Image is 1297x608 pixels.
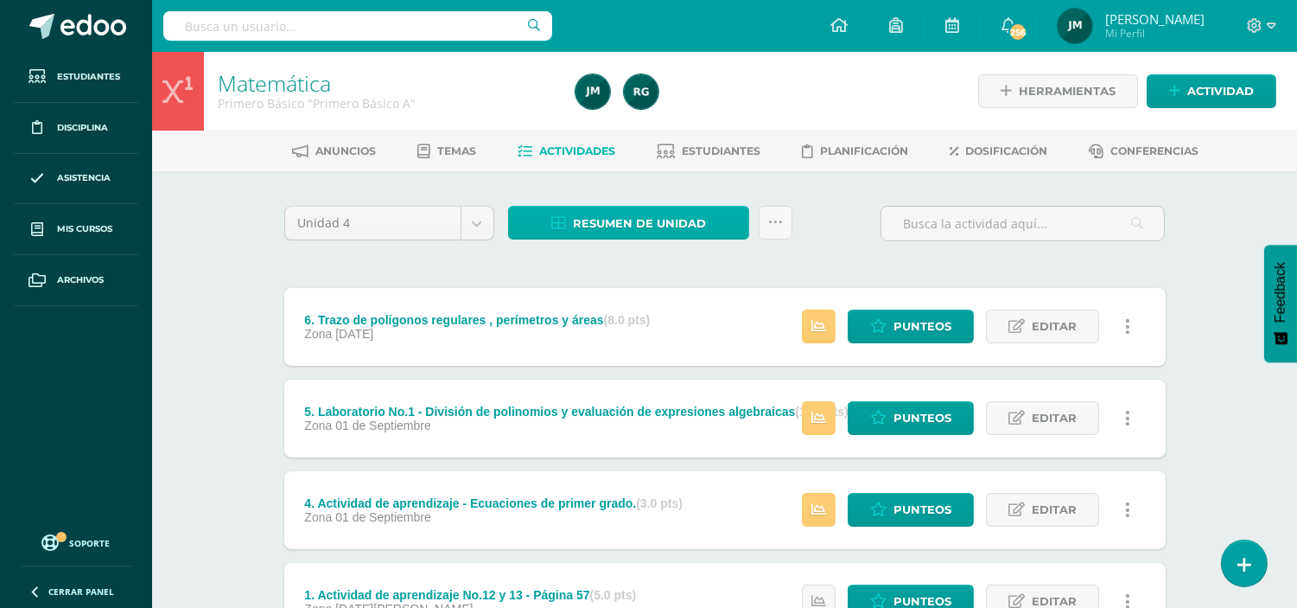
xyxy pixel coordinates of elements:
span: Mi Perfil [1105,26,1205,41]
span: Mis cursos [57,222,112,236]
span: Editar [1032,402,1077,434]
span: Zona [304,510,332,524]
img: e044b199acd34bf570a575bac584e1d1.png [624,74,658,109]
a: Soporte [21,530,131,554]
span: Actividad [1187,75,1254,107]
span: 256 [1008,22,1027,42]
span: 01 de Septiembre [335,510,431,524]
span: Disciplina [57,121,108,135]
span: Unidad 4 [298,207,448,240]
span: Estudiantes [682,144,760,157]
a: Mis cursos [14,204,138,255]
input: Busca un usuario... [163,11,552,41]
a: Punteos [848,310,974,343]
a: Punteos [848,401,974,435]
h1: Matemática [218,71,555,95]
a: Estudiantes [14,52,138,103]
a: Anuncios [292,138,376,165]
a: Conferencias [1089,138,1198,165]
span: Punteos [893,494,951,526]
strong: (8.0 pts) [604,313,651,327]
div: 5. Laboratorio No.1 - División de polinomios y evaluación de expresiones algebraicas [304,405,848,419]
span: Dosificación [965,144,1047,157]
span: Asistencia [57,171,111,185]
div: 6. Trazo de polígonos regulares , perímetros y áreas [304,313,650,327]
span: Planificación [820,144,908,157]
span: [PERSON_NAME] [1105,10,1205,28]
span: Resumen de unidad [573,208,706,240]
a: Estudiantes [657,138,760,165]
span: Cerrar panel [48,586,114,598]
span: Editar [1032,494,1077,526]
div: 1. Actividad de aprendizaje No.12 y 13 - Página 57 [304,588,636,602]
a: Planificación [802,138,908,165]
span: Feedback [1273,262,1288,323]
a: Resumen de unidad [508,206,749,240]
a: Disciplina [14,103,138,154]
span: Zona [304,419,332,432]
span: Temas [437,144,476,157]
strong: (5.0 pts) [590,588,637,602]
span: [DATE] [335,327,373,341]
span: Soporte [70,537,111,549]
span: Conferencias [1110,144,1198,157]
span: 01 de Septiembre [335,419,431,432]
span: Editar [1032,310,1077,342]
img: 12b7c84a092dbc0c2c2dfa63a40b0068.png [575,74,610,109]
a: Unidad 4 [285,207,493,240]
span: Punteos [893,310,951,342]
span: Actividades [539,144,615,157]
span: Punteos [893,402,951,434]
a: Herramientas [978,74,1138,108]
span: Archivos [57,273,104,287]
div: Primero Básico 'Primero Básico A' [218,95,555,112]
a: Dosificación [950,138,1047,165]
span: Estudiantes [57,70,120,84]
span: Anuncios [315,144,376,157]
a: Actividad [1147,74,1276,108]
a: Temas [417,138,476,165]
input: Busca la actividad aquí... [881,207,1164,240]
div: 4. Actividad de aprendizaje - Ecuaciones de primer grado. [304,496,683,510]
a: Actividades [518,138,615,165]
a: Asistencia [14,154,138,205]
span: Zona [304,327,332,341]
img: 12b7c84a092dbc0c2c2dfa63a40b0068.png [1058,9,1092,43]
a: Archivos [14,255,138,306]
a: Matemática [218,68,331,98]
button: Feedback - Mostrar encuesta [1264,245,1297,362]
a: Punteos [848,493,974,527]
span: Herramientas [1019,75,1116,107]
strong: (3.0 pts) [636,496,683,510]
